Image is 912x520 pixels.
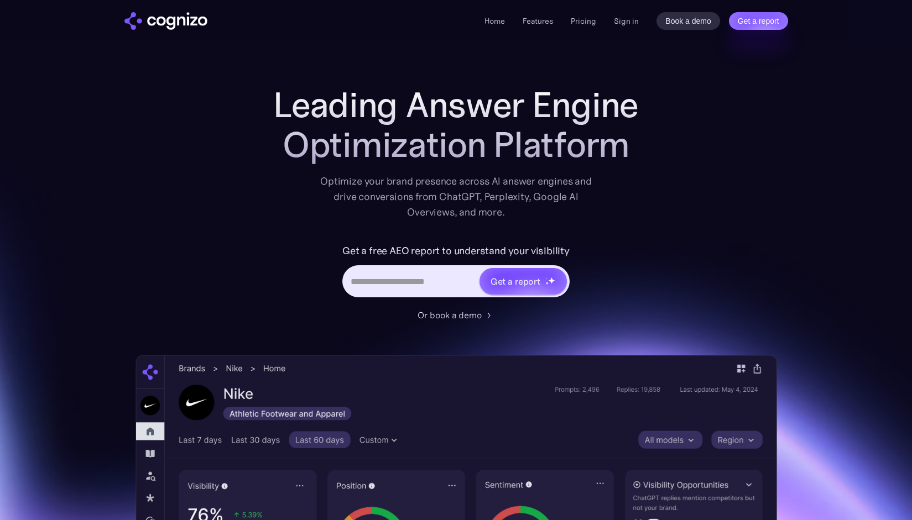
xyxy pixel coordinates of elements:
[418,308,495,322] a: Or book a demo
[484,16,505,26] a: Home
[545,277,547,279] img: star
[124,12,207,30] a: home
[545,281,549,285] img: star
[235,85,678,165] h1: Leading Answer Engine Optimization Platform
[342,242,570,303] form: Hero URL Input Form
[523,16,553,26] a: Features
[656,12,720,30] a: Book a demo
[548,277,555,284] img: star
[478,267,568,296] a: Get a reportstarstarstar
[320,174,592,220] div: Optimize your brand presence across AI answer engines and drive conversions from ChatGPT, Perplex...
[614,14,639,28] a: Sign in
[342,242,570,260] label: Get a free AEO report to understand your visibility
[729,12,788,30] a: Get a report
[418,308,482,322] div: Or book a demo
[571,16,596,26] a: Pricing
[124,12,207,30] img: cognizo logo
[491,275,540,288] div: Get a report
